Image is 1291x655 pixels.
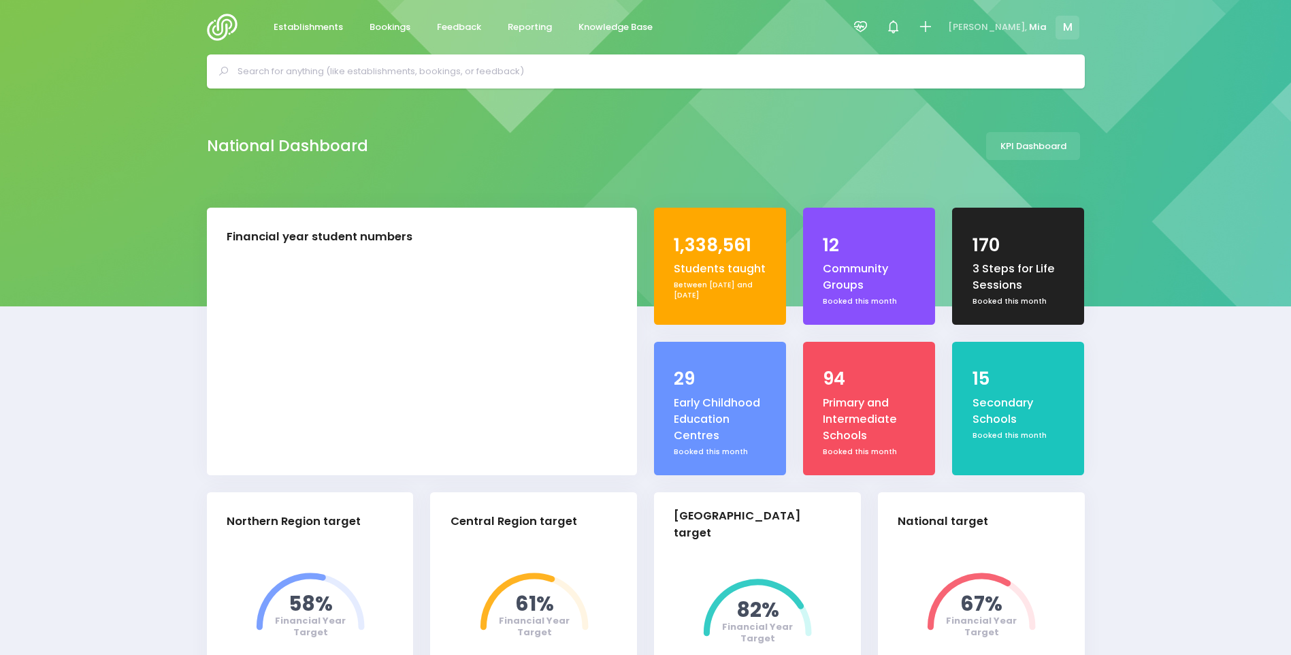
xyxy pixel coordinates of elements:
div: 1,338,561 [674,232,766,259]
a: Knowledge Base [568,14,664,41]
span: Mia [1029,20,1047,34]
span: Feedback [437,20,481,34]
a: Feedback [426,14,493,41]
div: Booked this month [823,296,915,307]
div: Booked this month [823,447,915,458]
span: Knowledge Base [578,20,653,34]
span: Bookings [370,20,410,34]
div: National target [898,513,988,530]
div: Secondary Schools [973,395,1065,428]
div: Early Childhood Education Centres [674,395,766,445]
span: Establishments [274,20,343,34]
span: M [1056,16,1079,39]
h2: National Dashboard [207,137,368,155]
div: Students taught [674,261,766,277]
div: 94 [823,366,915,392]
div: Between [DATE] and [DATE] [674,280,766,301]
div: Community Groups [823,261,915,294]
div: 29 [674,366,766,392]
div: Booked this month [674,447,766,458]
div: Northern Region target [227,513,361,530]
div: Booked this month [973,296,1065,307]
a: Reporting [497,14,563,41]
div: Primary and Intermediate Schools [823,395,915,445]
div: 170 [973,232,1065,259]
input: Search for anything (like establishments, bookings, or feedback) [238,61,1066,82]
div: Financial year student numbers [227,229,412,246]
a: Establishments [263,14,355,41]
div: 15 [973,366,1065,392]
div: Central Region target [451,513,577,530]
div: 12 [823,232,915,259]
span: [PERSON_NAME], [948,20,1027,34]
span: Reporting [508,20,552,34]
div: Booked this month [973,430,1065,441]
a: Bookings [359,14,422,41]
a: KPI Dashboard [986,132,1080,160]
div: [GEOGRAPHIC_DATA] target [674,508,830,542]
img: Logo [207,14,246,41]
div: 3 Steps for Life Sessions [973,261,1065,294]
